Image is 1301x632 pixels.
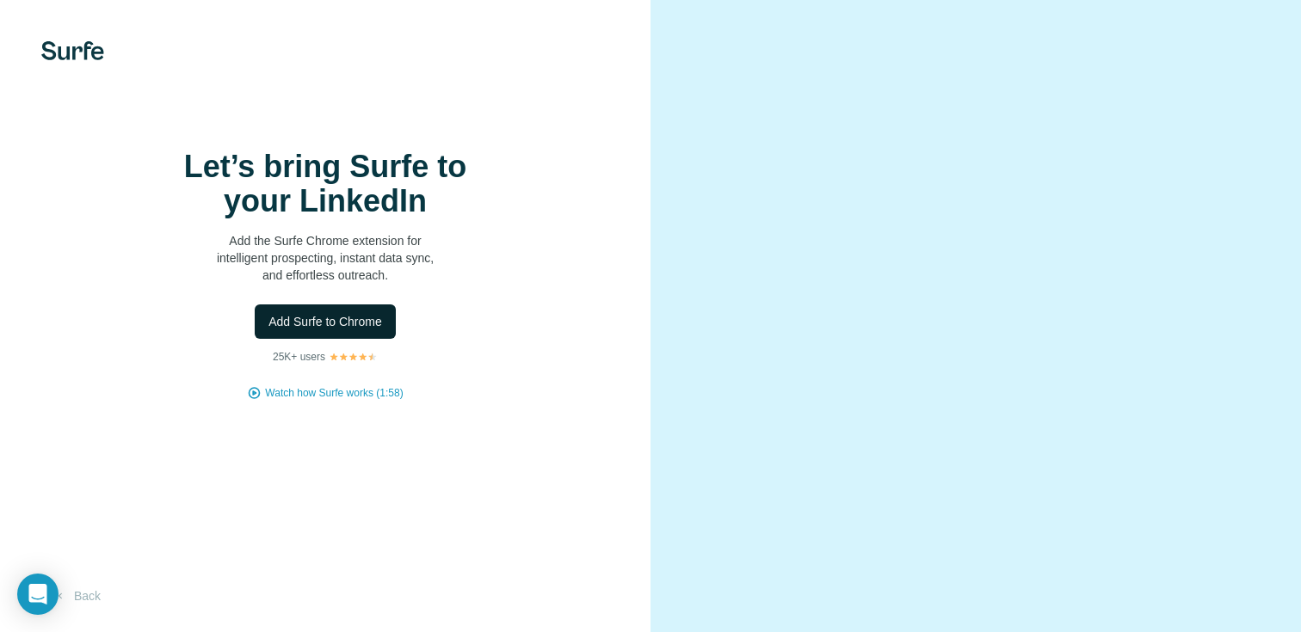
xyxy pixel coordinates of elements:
p: Add the Surfe Chrome extension for intelligent prospecting, instant data sync, and effortless out... [153,232,497,284]
h1: Let’s bring Surfe to your LinkedIn [153,150,497,218]
button: Back [41,580,113,611]
button: Watch how Surfe works (1:58) [265,385,403,401]
span: Add Surfe to Chrome [268,313,382,330]
div: Open Intercom Messenger [17,574,59,615]
img: Surfe's logo [41,41,104,60]
img: Rating Stars [329,352,378,362]
p: 25K+ users [273,349,325,365]
button: Add Surfe to Chrome [255,304,396,339]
